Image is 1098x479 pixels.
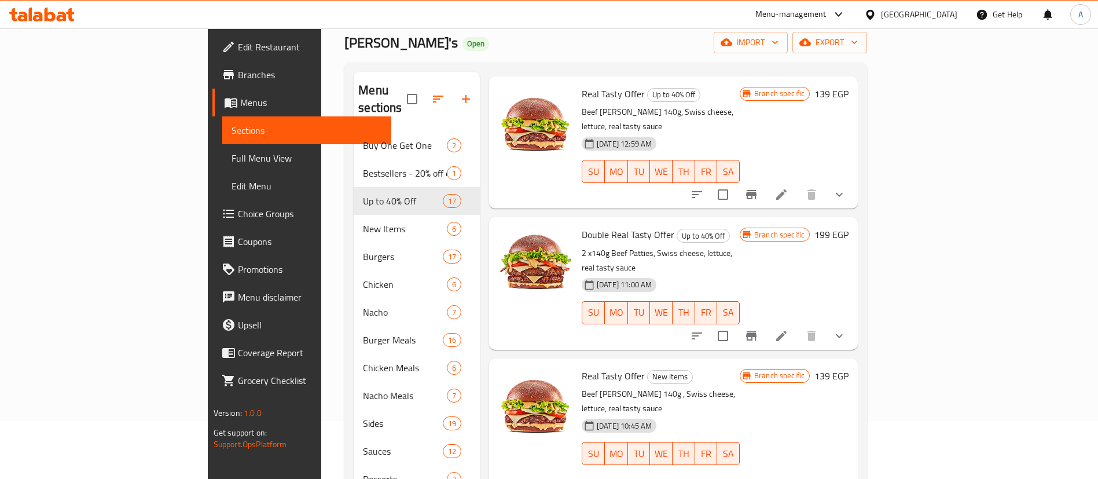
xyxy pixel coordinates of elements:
div: Buy One Get One2 [354,131,480,159]
span: [DATE] 10:45 AM [592,421,656,432]
span: 17 [443,251,461,262]
span: SU [587,445,600,462]
span: FR [700,304,713,321]
span: Chicken Meals [363,361,447,375]
span: Buy One Get One [363,138,447,152]
button: WE [650,160,673,183]
button: show more [825,322,853,350]
span: 7 [447,307,461,318]
span: Open [462,39,489,49]
button: TU [628,442,651,465]
a: Upsell [212,311,391,339]
span: Nacho [363,305,447,319]
h6: 139 EGP [814,368,849,384]
p: Beef [PERSON_NAME] 140g , Swiss cheese, lettuce, real tasty sauce [582,387,740,416]
div: Bestsellers - 20% off on selected items [363,166,447,180]
h6: 139 EGP [814,86,849,102]
span: [PERSON_NAME]'s [344,30,458,56]
span: Grocery Checklist [238,374,382,387]
a: Full Menu View [222,144,391,172]
span: [DATE] 11:00 AM [592,279,656,290]
a: Choice Groups [212,200,391,228]
button: TH [673,160,695,183]
span: Promotions [238,262,382,276]
p: Beef [PERSON_NAME] 140g, Swiss cheese, lettuce, real tasty sauce [582,105,740,134]
div: items [447,138,461,152]
a: Edit Restaurant [212,33,391,61]
button: WE [650,442,673,465]
span: 6 [447,224,461,235]
span: Coupons [238,235,382,248]
span: Full Menu View [232,151,382,165]
svg: Show Choices [832,329,846,343]
button: SU [582,160,605,183]
span: Sections [232,123,382,137]
span: Edit Menu [232,179,382,193]
button: sort-choices [683,322,711,350]
a: Promotions [212,255,391,283]
div: Bestsellers - 20% off on selected items1 [354,159,480,187]
button: Add section [452,85,480,113]
span: Sides [363,416,442,430]
span: Coverage Report [238,346,382,360]
img: Double Real Tasty Offer [498,226,572,301]
button: show more [825,181,853,209]
span: export [802,35,858,50]
span: WE [655,304,668,321]
div: Burger Meals16 [354,326,480,354]
div: items [447,222,461,236]
span: Sauces [363,444,442,458]
span: SU [587,304,600,321]
button: SA [717,442,740,465]
span: MO [609,163,623,180]
button: import [714,32,788,53]
div: items [447,389,461,403]
button: Branch-specific-item [737,181,765,209]
span: SA [722,445,735,462]
a: Support.OpsPlatform [214,437,287,452]
button: delete [798,181,825,209]
p: 2 x140g Beef Patties, Swiss cheese, lettuce, real tasty sauce [582,246,740,275]
a: Edit menu item [774,329,788,343]
img: Real Tasty Offer [498,86,572,160]
div: Up to 40% Off [647,88,700,102]
span: Up to 40% Off [648,88,700,101]
button: FR [695,160,718,183]
span: FR [700,445,713,462]
span: 12 [443,446,461,457]
button: SA [717,160,740,183]
button: MO [605,301,628,324]
span: Up to 40% Off [363,194,442,208]
div: Chicken Meals6 [354,354,480,382]
span: Burger Meals [363,333,442,347]
div: Chicken [363,277,447,291]
span: Select to update [711,324,735,348]
button: WE [650,301,673,324]
span: 17 [443,196,461,207]
span: 19 [443,418,461,429]
span: Select all sections [400,87,424,111]
span: Menus [240,96,382,109]
span: Select to update [711,182,735,207]
div: items [443,250,461,264]
div: items [447,361,461,375]
span: Real Tasty Offer [582,367,645,385]
span: Choice Groups [238,207,382,221]
span: WE [655,445,668,462]
span: Branch specific [750,229,809,240]
div: items [443,333,461,347]
div: items [447,277,461,291]
span: 7 [447,390,461,401]
div: items [447,166,461,180]
span: WE [655,163,668,180]
span: 1.0.0 [244,405,262,421]
div: items [443,194,461,208]
div: Sauces12 [354,437,480,465]
button: SU [582,442,605,465]
span: Menu disclaimer [238,290,382,304]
